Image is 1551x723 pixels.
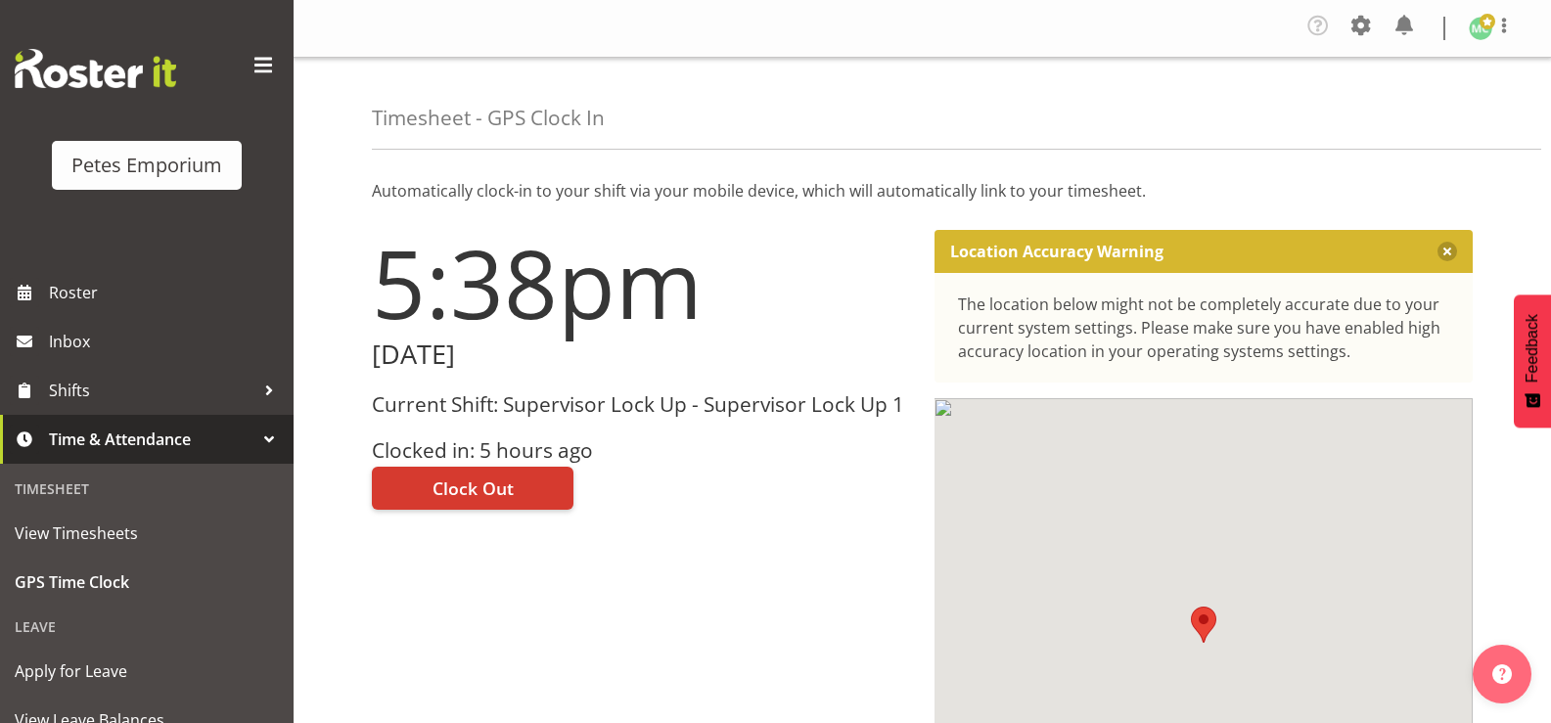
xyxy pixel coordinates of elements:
h3: Clocked in: 5 hours ago [372,439,911,462]
button: Clock Out [372,467,573,510]
button: Feedback - Show survey [1514,294,1551,428]
span: View Timesheets [15,519,279,548]
span: Feedback [1524,314,1541,383]
h1: 5:38pm [372,230,911,336]
span: Inbox [49,327,284,356]
span: Shifts [49,376,254,405]
img: Rosterit website logo [15,49,176,88]
span: Clock Out [433,475,514,501]
span: Roster [49,278,284,307]
a: GPS Time Clock [5,558,289,607]
a: View Timesheets [5,509,289,558]
div: Petes Emporium [71,151,222,180]
a: Apply for Leave [5,647,289,696]
span: Apply for Leave [15,656,279,686]
img: help-xxl-2.png [1492,664,1512,684]
div: Timesheet [5,469,289,509]
img: melissa-cowen2635.jpg [1469,17,1492,40]
span: GPS Time Clock [15,567,279,597]
h2: [DATE] [372,339,911,370]
div: The location below might not be completely accurate due to your current system settings. Please m... [958,293,1450,363]
span: Time & Attendance [49,425,254,454]
button: Close message [1437,242,1457,261]
p: Location Accuracy Warning [950,242,1163,261]
h3: Current Shift: Supervisor Lock Up - Supervisor Lock Up 1 [372,393,911,416]
p: Automatically clock-in to your shift via your mobile device, which will automatically link to you... [372,179,1473,203]
div: Leave [5,607,289,647]
h4: Timesheet - GPS Clock In [372,107,605,129]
